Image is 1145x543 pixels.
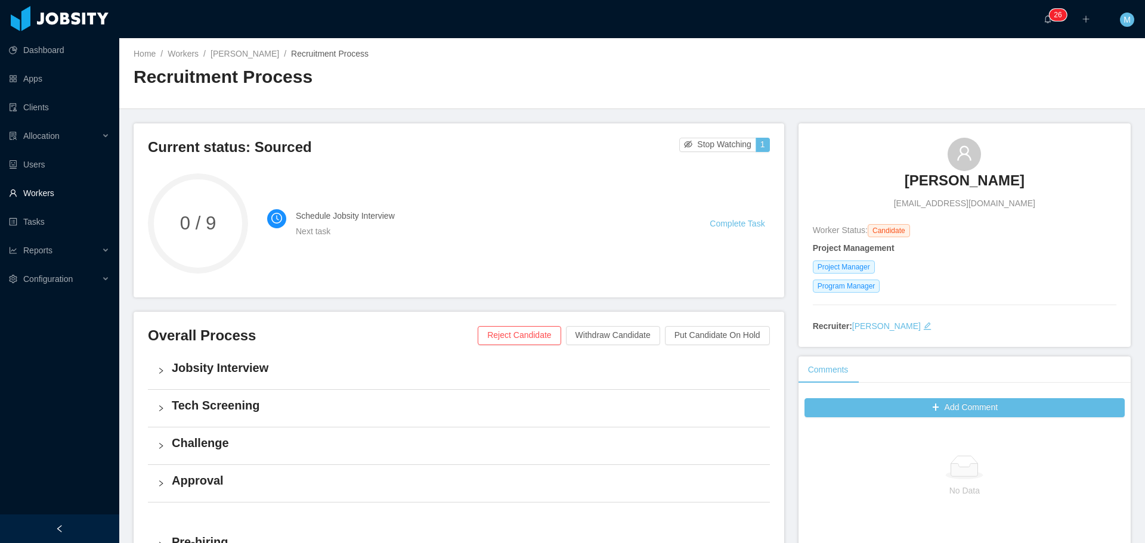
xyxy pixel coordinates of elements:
[203,49,206,58] span: /
[1044,15,1052,23] i: icon: bell
[9,210,110,234] a: icon: profileTasks
[23,274,73,284] span: Configuration
[1124,13,1131,27] span: M
[296,225,681,238] div: Next task
[813,280,880,293] span: Program Manager
[813,243,895,253] strong: Project Management
[756,138,770,152] button: 1
[9,275,17,283] i: icon: setting
[172,359,760,376] h4: Jobsity Interview
[284,49,286,58] span: /
[956,145,973,162] i: icon: user
[291,49,369,58] span: Recruitment Process
[9,246,17,255] i: icon: line-chart
[814,484,1115,497] p: No Data
[9,67,110,91] a: icon: appstoreApps
[710,219,765,228] a: Complete Task
[134,65,632,89] h2: Recruitment Process
[566,326,660,345] button: Withdraw Candidate
[478,326,561,345] button: Reject Candidate
[172,435,760,451] h4: Challenge
[905,171,1025,197] a: [PERSON_NAME]
[157,442,165,449] i: icon: right
[23,131,60,141] span: Allocation
[1058,9,1062,21] p: 6
[868,224,910,237] span: Candidate
[1054,9,1058,21] p: 2
[160,49,163,58] span: /
[894,197,1035,210] span: [EMAIL_ADDRESS][DOMAIN_NAME]
[9,132,17,140] i: icon: solution
[134,49,156,58] a: Home
[168,49,199,58] a: Workers
[148,214,248,232] span: 0 / 9
[1049,9,1066,21] sup: 26
[852,321,921,331] a: [PERSON_NAME]
[9,95,110,119] a: icon: auditClients
[813,260,875,274] span: Project Manager
[157,405,165,412] i: icon: right
[172,472,760,489] h4: Approval
[23,246,52,255] span: Reports
[923,322,932,330] i: icon: edit
[9,153,110,176] a: icon: robotUsers
[148,352,770,389] div: icon: rightJobsity Interview
[813,225,868,235] span: Worker Status:
[665,326,770,345] button: Put Candidate On Hold
[679,138,756,152] button: icon: eye-invisibleStop Watching
[813,321,852,331] strong: Recruiter:
[799,356,858,383] div: Comments
[211,49,279,58] a: [PERSON_NAME]
[9,38,110,62] a: icon: pie-chartDashboard
[148,326,478,345] h3: Overall Process
[9,181,110,205] a: icon: userWorkers
[148,390,770,427] div: icon: rightTech Screening
[804,398,1125,417] button: icon: plusAdd Comment
[157,480,165,487] i: icon: right
[172,397,760,414] h4: Tech Screening
[271,213,282,224] i: icon: clock-circle
[157,367,165,374] i: icon: right
[148,138,679,157] h3: Current status: Sourced
[296,209,681,222] h4: Schedule Jobsity Interview
[148,465,770,502] div: icon: rightApproval
[1082,15,1090,23] i: icon: plus
[148,427,770,464] div: icon: rightChallenge
[905,171,1025,190] h3: [PERSON_NAME]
